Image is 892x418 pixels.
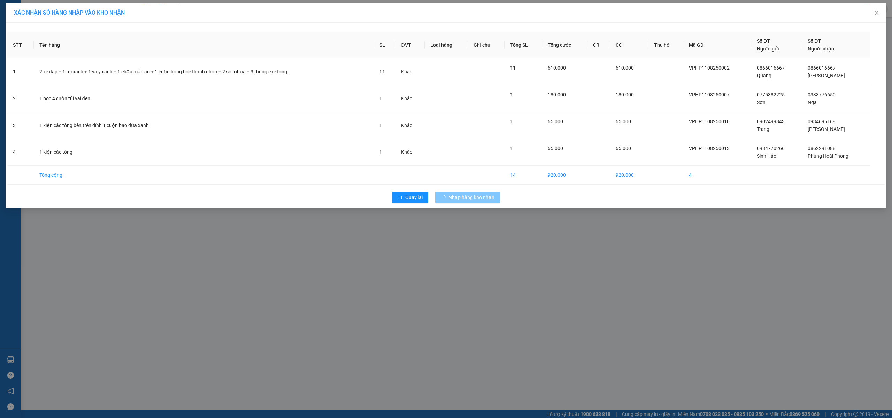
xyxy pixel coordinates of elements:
[7,85,34,112] td: 2
[542,166,587,185] td: 920.000
[505,166,542,185] td: 14
[548,119,563,124] span: 65.000
[610,32,648,58] th: CC
[405,194,423,201] span: Quay lại
[689,92,730,97] span: VPHP1108250007
[510,119,513,124] span: 1
[468,32,505,58] th: Ghi chú
[616,145,631,151] span: 65.000
[757,65,785,71] span: 0866016667
[395,85,425,112] td: Khác
[689,145,730,151] span: VPHP1108250013
[808,153,848,159] span: Phùng Hoài Phong
[757,92,785,97] span: 0775382225
[395,139,425,166] td: Khác
[808,100,817,105] span: Nga
[548,145,563,151] span: 65.000
[616,65,634,71] span: 610.000
[683,166,751,185] td: 4
[34,112,374,139] td: 1 kiện các tông bên trên dính 1 cuộn bao dứa xanh
[34,85,374,112] td: 1 bọc 4 cuộn túi vải đen
[689,65,730,71] span: VPHP1108250002
[757,73,771,78] span: Quang
[379,149,382,155] span: 1
[7,139,34,166] td: 4
[808,92,836,97] span: 0333776650
[7,112,34,139] td: 3
[392,192,428,203] button: rollbackQuay lại
[757,100,766,105] span: Sơn
[808,145,836,151] span: 0862291088
[395,32,425,58] th: ĐVT
[379,123,382,128] span: 1
[548,92,566,97] span: 180.000
[610,166,648,185] td: 920.000
[808,73,845,78] span: [PERSON_NAME]
[34,58,374,85] td: 2 xe đạp + 1 túi xách + 1 valy xanh + 1 chậu mắc áo + 1 cuộn hồng bọc thanh nhôm+ 2 sọt nhựa + 3 ...
[379,69,385,74] span: 11
[435,192,500,203] button: Nhập hàng kho nhận
[510,92,513,97] span: 1
[425,32,468,58] th: Loại hàng
[757,38,770,44] span: Số ĐT
[683,32,751,58] th: Mã GD
[34,139,374,166] td: 1 kiện các tông
[379,96,382,101] span: 1
[808,38,821,44] span: Số ĐT
[505,32,542,58] th: Tổng SL
[395,112,425,139] td: Khác
[616,92,634,97] span: 180.000
[808,65,836,71] span: 0866016667
[808,46,834,52] span: Người nhận
[548,65,566,71] span: 610.000
[874,10,879,16] span: close
[374,32,396,58] th: SL
[398,195,402,200] span: rollback
[757,145,785,151] span: 0984770266
[648,32,684,58] th: Thu hộ
[395,58,425,85] td: Khác
[757,119,785,124] span: 0902499843
[441,195,448,200] span: loading
[14,9,125,16] span: XÁC NHẬN SỐ HÀNG NHẬP VÀO KHO NHẬN
[542,32,587,58] th: Tổng cước
[757,46,779,52] span: Người gửi
[7,58,34,85] td: 1
[689,119,730,124] span: VPHP1108250010
[448,194,494,201] span: Nhập hàng kho nhận
[757,126,769,132] span: Trang
[7,32,34,58] th: STT
[34,32,374,58] th: Tên hàng
[34,166,374,185] td: Tổng cộng
[616,119,631,124] span: 65.000
[587,32,610,58] th: CR
[808,119,836,124] span: 0934695169
[757,153,776,159] span: Sinh Hảo
[808,126,845,132] span: [PERSON_NAME]
[867,3,886,23] button: Close
[510,65,516,71] span: 11
[510,145,513,151] span: 1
